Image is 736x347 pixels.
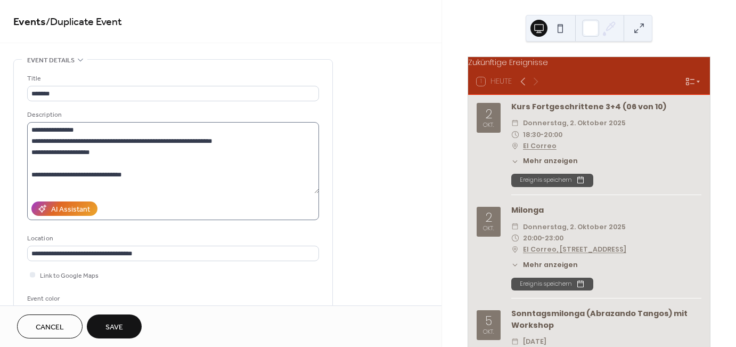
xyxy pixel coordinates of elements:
div: ​ [511,260,519,270]
button: Ereignis speichern [511,174,593,187]
div: ​ [511,221,519,232]
div: Zukünftige Ereignisse [468,57,710,69]
span: Link to Google Maps [40,270,99,281]
div: 2 [485,108,492,120]
div: Location [27,233,317,244]
div: ​ [511,129,519,140]
span: Event details [27,55,75,66]
span: Mehr anzeigen [523,260,578,270]
div: AI Assistant [51,204,90,215]
span: Save [105,322,123,333]
button: Ereignis speichern [511,278,593,290]
div: Event color [27,293,107,304]
div: Milonga [511,205,701,216]
div: Okt. [483,329,494,335]
span: Donnerstag, 2. Oktober 2025 [523,221,626,232]
div: Kurs Fortgeschrittene 3+4 (06 von 10) [511,101,701,113]
span: 23:00 [545,232,563,244]
a: El Correo [523,140,557,151]
div: Description [27,109,317,120]
a: El Correo, [STREET_ADDRESS] [523,244,626,255]
button: Cancel [17,314,83,338]
div: ​ [511,140,519,151]
button: AI Assistant [31,201,97,216]
span: Mehr anzeigen [523,156,578,166]
span: - [541,129,544,140]
div: Okt. [483,225,494,231]
div: Okt. [483,122,494,128]
button: Save [87,314,142,338]
span: Cancel [36,322,64,333]
div: ​ [511,336,519,347]
div: ​ [511,117,519,128]
div: ​ [511,156,519,166]
span: Donnerstag, 2. Oktober 2025 [523,117,626,128]
div: Title [27,73,317,84]
div: ​ [511,244,519,255]
span: 20:00 [544,129,562,140]
button: ​Mehr anzeigen [511,260,578,270]
span: 18:30 [523,129,541,140]
button: ​Mehr anzeigen [511,156,578,166]
span: [DATE] [523,336,546,347]
span: / Duplicate Event [46,12,122,33]
span: 20:00 [523,232,542,244]
div: ​ [511,232,519,244]
a: Events [13,12,46,33]
div: Sonntagsmilonga (Abrazando Tangos) mit Workshop [511,308,701,331]
span: - [542,232,545,244]
div: 5 [485,315,492,327]
div: 2 [485,212,492,224]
